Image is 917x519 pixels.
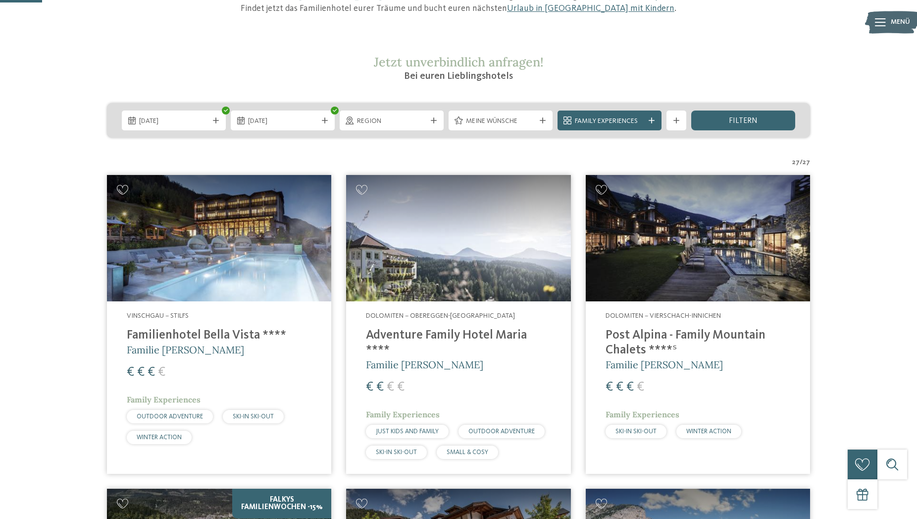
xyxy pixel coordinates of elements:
span: € [626,381,634,394]
span: [DATE] [139,116,208,126]
span: € [397,381,405,394]
span: SMALL & COSY [447,449,488,456]
span: Jetzt unverbindlich anfragen! [374,54,544,70]
span: € [158,366,165,379]
span: € [376,381,384,394]
span: Familie [PERSON_NAME] [606,358,723,371]
span: Meine Wünsche [466,116,535,126]
span: Dolomiten – Vierschach-Innichen [606,312,721,319]
span: / [800,158,803,168]
span: Dolomiten – Obereggen-[GEOGRAPHIC_DATA] [366,312,515,319]
span: SKI-IN SKI-OUT [615,428,657,435]
span: Vinschgau – Stilfs [127,312,189,319]
a: Familienhotels gesucht? Hier findet ihr die besten! Dolomiten – Obereggen-[GEOGRAPHIC_DATA] Adven... [346,175,570,474]
img: Adventure Family Hotel Maria **** [346,175,570,301]
span: Region [357,116,426,126]
span: Familie [PERSON_NAME] [366,358,483,371]
span: € [637,381,644,394]
img: Familienhotels gesucht? Hier findet ihr die besten! [107,175,331,301]
span: WINTER ACTION [137,434,182,441]
span: Bei euren Lieblingshotels [404,71,513,81]
span: 27 [803,158,810,168]
span: € [137,366,145,379]
img: Post Alpina - Family Mountain Chalets ****ˢ [586,175,810,301]
span: 27 [792,158,800,168]
h4: Post Alpina - Family Mountain Chalets ****ˢ [606,328,790,358]
span: Family Experiences [127,395,201,404]
span: filtern [729,117,758,125]
a: Familienhotels gesucht? Hier findet ihr die besten! Vinschgau – Stilfs Familienhotel Bella Vista ... [107,175,331,474]
span: € [127,366,134,379]
span: JUST KIDS AND FAMILY [376,428,439,435]
span: Familie [PERSON_NAME] [127,344,244,356]
span: Family Experiences [606,409,679,419]
a: Familienhotels gesucht? Hier findet ihr die besten! Dolomiten – Vierschach-Innichen Post Alpina -... [586,175,810,474]
h4: Adventure Family Hotel Maria **** [366,328,551,358]
span: OUTDOOR ADVENTURE [468,428,535,435]
span: € [616,381,623,394]
span: [DATE] [248,116,317,126]
span: € [148,366,155,379]
span: Family Experiences [575,116,644,126]
a: Urlaub in [GEOGRAPHIC_DATA] mit Kindern [507,4,674,13]
span: Family Experiences [366,409,440,419]
span: WINTER ACTION [686,428,731,435]
span: SKI-IN SKI-OUT [376,449,417,456]
span: € [366,381,373,394]
span: SKI-IN SKI-OUT [233,413,274,420]
span: € [606,381,613,394]
span: OUTDOOR ADVENTURE [137,413,203,420]
h4: Familienhotel Bella Vista **** [127,328,311,343]
span: € [387,381,394,394]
